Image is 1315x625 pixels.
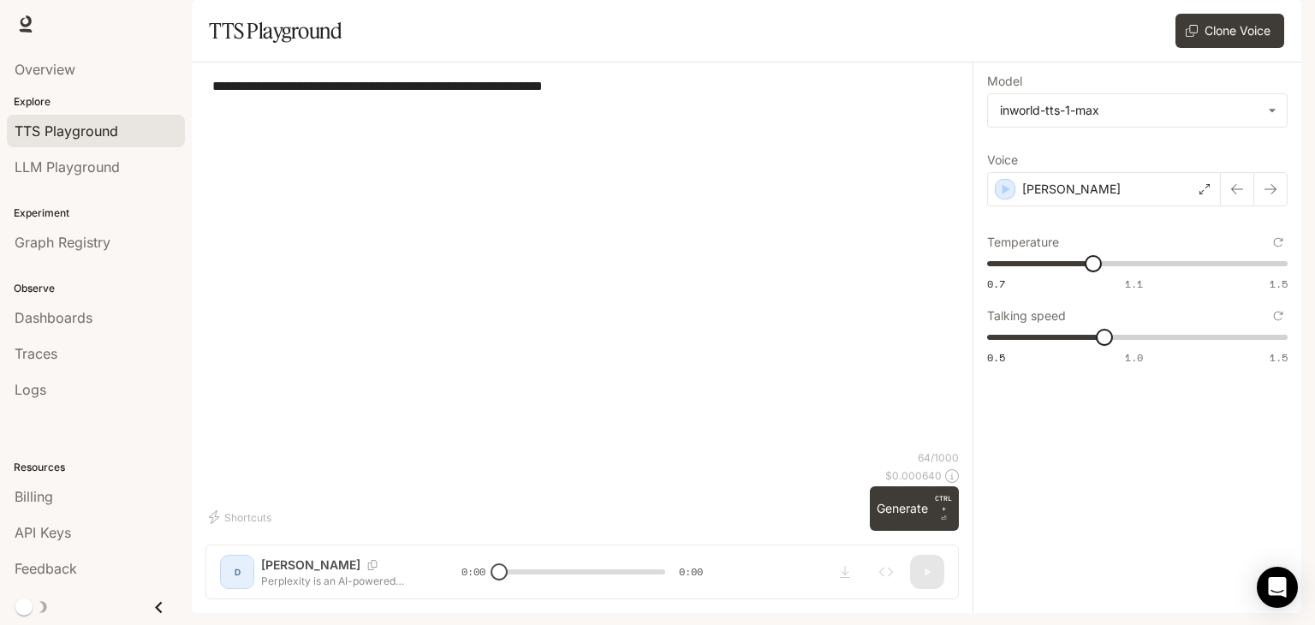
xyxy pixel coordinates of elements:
div: inworld-tts-1-max [1000,102,1259,119]
span: 1.5 [1270,277,1288,291]
p: CTRL + [935,493,952,514]
button: Shortcuts [205,503,278,531]
button: Reset to default [1269,233,1288,252]
span: 1.5 [1270,350,1288,365]
button: Reset to default [1269,307,1288,325]
button: Clone Voice [1175,14,1284,48]
h1: TTS Playground [209,14,342,48]
p: 64 / 1000 [918,450,959,465]
p: [PERSON_NAME] [1022,181,1121,198]
p: Talking speed [987,310,1066,322]
p: ⏎ [935,493,952,524]
p: Model [987,75,1022,87]
span: 1.0 [1125,350,1143,365]
div: Open Intercom Messenger [1257,567,1298,608]
span: 0.7 [987,277,1005,291]
p: Voice [987,154,1018,166]
span: 0.5 [987,350,1005,365]
p: Temperature [987,236,1059,248]
span: 1.1 [1125,277,1143,291]
p: $ 0.000640 [885,468,942,483]
button: GenerateCTRL +⏎ [870,486,959,531]
div: inworld-tts-1-max [988,94,1287,127]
